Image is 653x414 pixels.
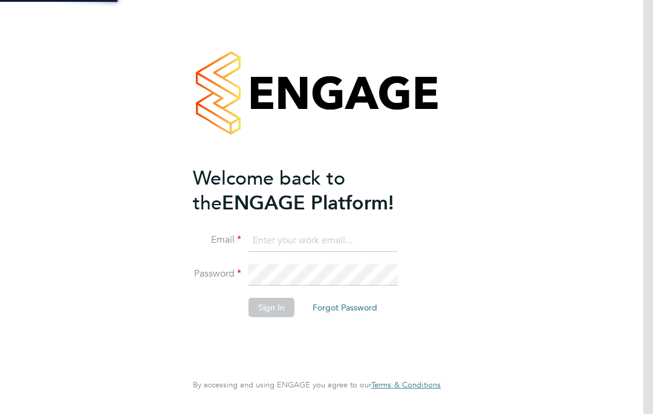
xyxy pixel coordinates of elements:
[249,298,294,317] button: Sign In
[303,298,387,317] button: Forgot Password
[193,379,441,390] span: By accessing and using ENGAGE you agree to our
[371,380,441,390] a: Terms & Conditions
[371,379,441,390] span: Terms & Conditions
[249,230,398,252] input: Enter your work email...
[193,234,241,246] label: Email
[193,268,241,280] label: Password
[193,166,429,215] h2: ENGAGE Platform!
[193,166,345,215] span: Welcome back to the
